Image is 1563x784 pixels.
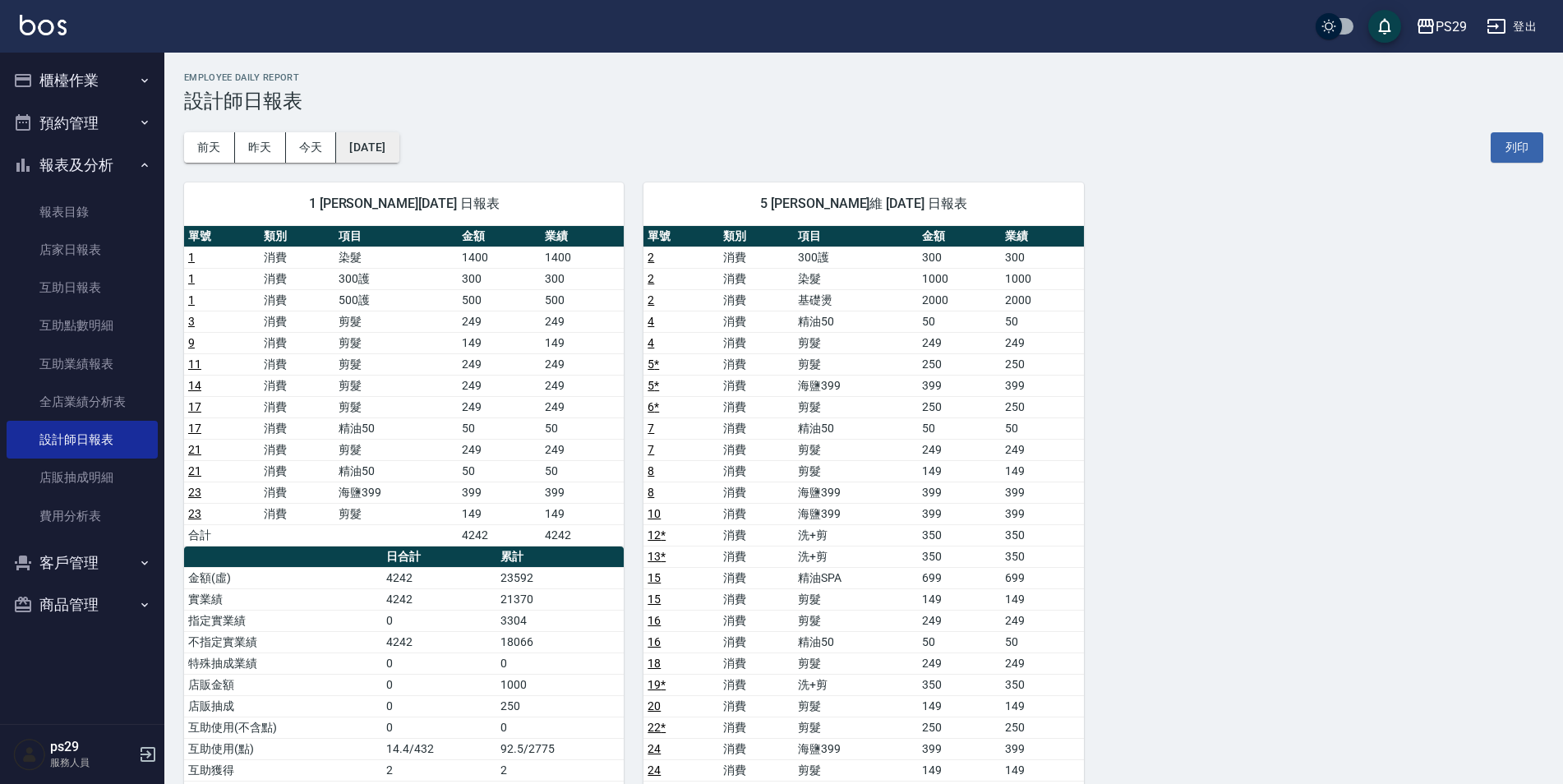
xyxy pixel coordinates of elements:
h5: ps29 [50,739,134,755]
td: 18066 [496,631,624,653]
td: 4242 [382,631,496,653]
a: 全店業績分析表 [7,383,158,421]
td: 消費 [260,417,335,439]
a: 2 [648,251,654,264]
td: 洗+剪 [794,546,918,567]
td: 剪髮 [794,353,918,375]
td: 0 [496,717,624,738]
a: 23 [188,486,201,499]
img: Person [13,738,46,771]
td: 店販抽成 [184,695,382,717]
td: 249 [458,439,541,460]
td: 149 [918,695,1001,717]
td: 精油SPA [794,567,918,588]
td: 消費 [719,332,794,353]
td: 300 [541,268,624,289]
td: 300護 [334,268,457,289]
td: 149 [1001,588,1084,610]
td: 500 [541,289,624,311]
td: 剪髮 [334,311,457,332]
td: 剪髮 [334,332,457,353]
td: 250 [1001,717,1084,738]
td: 精油50 [334,417,457,439]
td: 消費 [719,567,794,588]
td: 消費 [719,268,794,289]
td: 海鹽399 [794,738,918,759]
td: 消費 [260,353,335,375]
td: 399 [1001,503,1084,524]
td: 399 [918,375,1001,396]
td: 消費 [719,353,794,375]
td: 50 [541,417,624,439]
td: 21370 [496,588,624,610]
td: 消費 [260,375,335,396]
td: 1400 [541,247,624,268]
td: 300 [1001,247,1084,268]
td: 染髮 [794,268,918,289]
td: 精油50 [334,460,457,482]
td: 399 [1001,375,1084,396]
td: 50 [918,631,1001,653]
th: 累計 [496,546,624,568]
th: 項目 [794,226,918,247]
td: 250 [1001,396,1084,417]
td: 250 [918,396,1001,417]
a: 1 [188,272,195,285]
a: 1 [188,251,195,264]
a: 17 [188,422,201,435]
td: 300護 [794,247,918,268]
button: 前天 [184,132,235,163]
td: 249 [541,396,624,417]
td: 149 [458,332,541,353]
th: 業績 [541,226,624,247]
th: 金額 [458,226,541,247]
a: 3 [188,315,195,328]
td: 500護 [334,289,457,311]
td: 4242 [458,524,541,546]
td: 149 [1001,460,1084,482]
td: 互助使用(不含點) [184,717,382,738]
a: 10 [648,507,661,520]
td: 0 [382,695,496,717]
td: 剪髮 [334,396,457,417]
span: 5 [PERSON_NAME]維 [DATE] 日報表 [663,196,1063,212]
td: 350 [918,674,1001,695]
td: 消費 [719,375,794,396]
td: 消費 [719,674,794,695]
a: 互助業績報表 [7,345,158,383]
td: 消費 [719,588,794,610]
td: 249 [458,396,541,417]
td: 149 [458,503,541,524]
td: 0 [382,610,496,631]
td: 249 [1001,332,1084,353]
td: 消費 [260,460,335,482]
td: 互助獲得 [184,759,382,781]
td: 699 [918,567,1001,588]
button: 昨天 [235,132,286,163]
a: 16 [648,635,661,648]
td: 250 [918,717,1001,738]
td: 149 [541,332,624,353]
a: 23 [188,507,201,520]
img: Logo [20,15,67,35]
td: 0 [496,653,624,674]
td: 399 [918,503,1001,524]
td: 249 [1001,653,1084,674]
td: 消費 [719,396,794,417]
td: 249 [918,610,1001,631]
td: 249 [458,375,541,396]
td: 精油50 [794,311,918,332]
td: 消費 [719,482,794,503]
a: 21 [188,443,201,456]
td: 50 [918,417,1001,439]
td: 剪髮 [794,332,918,353]
td: 消費 [719,610,794,631]
td: 399 [918,738,1001,759]
a: 店販抽成明細 [7,459,158,496]
td: 消費 [719,417,794,439]
td: 實業績 [184,588,382,610]
th: 類別 [260,226,335,247]
a: 店家日報表 [7,231,158,269]
button: 預約管理 [7,102,158,145]
td: 50 [918,311,1001,332]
